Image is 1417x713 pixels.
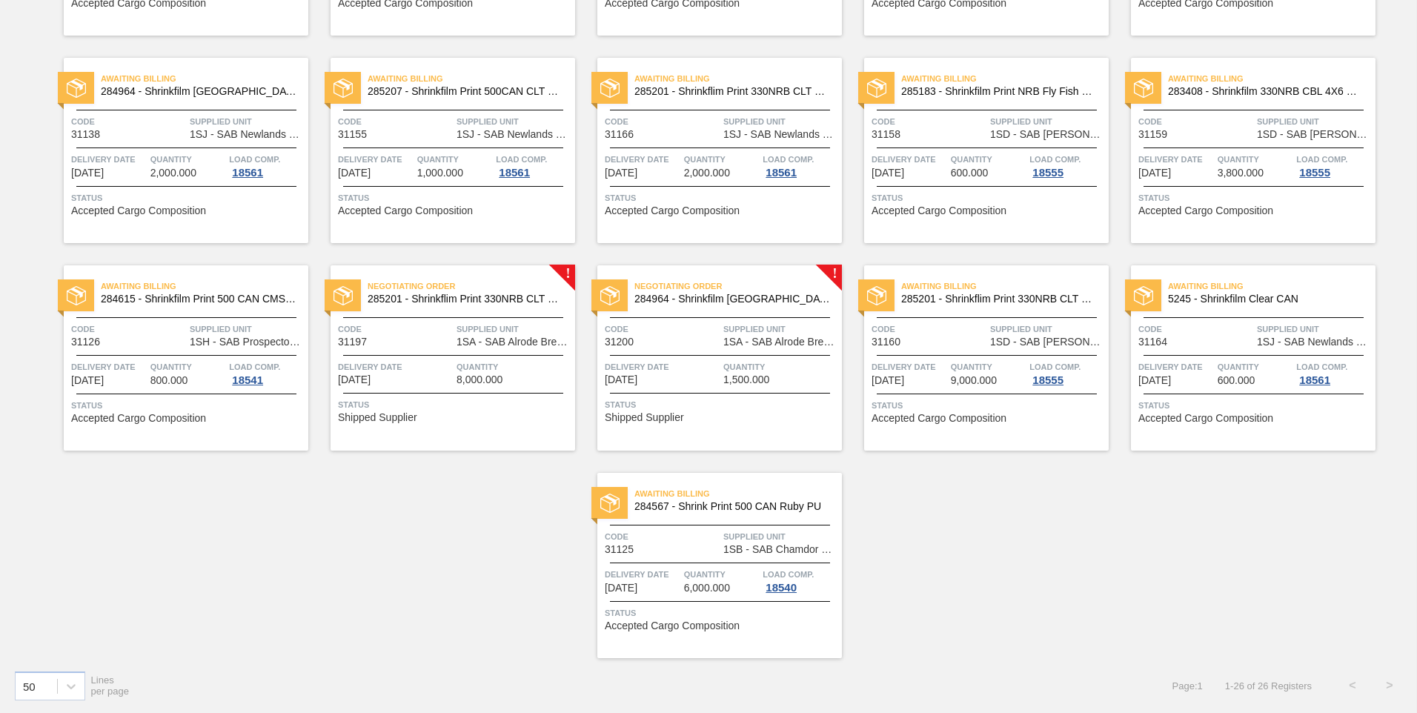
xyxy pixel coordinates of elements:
div: 18555 [1296,167,1333,179]
span: Supplied Unit [1257,322,1372,336]
img: status [67,79,86,98]
a: statusAwaiting Billing285207 - Shrinkfilm Print 500CAN CLT PU 25Code31155Supplied Unit1SJ - SAB N... [308,58,575,243]
a: Load Comp.18555 [1296,152,1372,179]
span: Supplied Unit [990,114,1105,129]
img: status [600,79,620,98]
span: 1SJ - SAB Newlands Brewery [723,129,838,140]
span: Status [1138,190,1372,205]
span: Awaiting Billing [634,486,842,501]
span: 09/01/2025 [71,375,104,386]
a: Load Comp.18555 [1029,152,1105,179]
span: Accepted Cargo Composition [71,205,206,216]
span: Load Comp. [1296,359,1347,374]
span: Status [605,190,838,205]
span: 1,500.000 [723,374,769,385]
a: Load Comp.18555 [1029,359,1105,386]
span: Delivery Date [71,152,147,167]
span: Load Comp. [229,152,280,167]
a: Load Comp.18561 [496,152,571,179]
span: Accepted Cargo Composition [338,205,473,216]
span: Code [71,322,186,336]
span: Code [872,114,986,129]
img: status [333,286,353,305]
div: 18540 [763,582,800,594]
span: Lines per page [91,674,130,697]
span: Awaiting Billing [368,71,575,86]
span: Shipped Supplier [605,412,684,423]
span: Quantity [1218,359,1293,374]
div: 50 [23,680,36,692]
span: 09/04/2025 [1138,375,1171,386]
span: 283408 - Shrinkfilm 330NRB CBL 4X6 Booster 2 [1168,86,1364,97]
span: Quantity [457,359,571,374]
span: 31158 [872,129,900,140]
a: statusAwaiting Billing285183 - Shrinkfilm Print NRB Fly Fish Lemon PUCode31158Supplied Unit1SD - ... [842,58,1109,243]
span: Supplied Unit [723,322,838,336]
span: Accepted Cargo Composition [605,205,740,216]
span: 1SA - SAB Alrode Brewery [457,336,571,348]
span: 6,000.000 [684,583,730,594]
span: 08/30/2025 [71,168,104,179]
span: 1SH - SAB Prospecton Brewery [190,336,305,348]
span: Quantity [684,567,760,582]
span: 31164 [1138,336,1167,348]
span: Negotiating Order [634,279,842,294]
span: 08/30/2025 [605,168,637,179]
span: Code [872,322,986,336]
div: 18561 [763,167,800,179]
img: status [333,79,353,98]
button: > [1371,667,1408,704]
span: Accepted Cargo Composition [872,205,1006,216]
span: Supplied Unit [457,114,571,129]
span: 1SA - SAB Alrode Brewery [723,336,838,348]
a: Load Comp.18561 [229,152,305,179]
span: Code [1138,114,1253,129]
span: 8,000.000 [457,374,502,385]
span: 1,000.000 [417,168,463,179]
span: Accepted Cargo Composition [605,620,740,631]
span: 284964 - Shrinkfilm 330NRB Castle (Hogwarts) [101,86,296,97]
span: 285201 - Shrinkflim Print 330NRB CLT PU 25 [634,86,830,97]
span: 1SD - SAB Rosslyn Brewery [990,336,1105,348]
span: Accepted Cargo Composition [872,413,1006,424]
img: status [1134,286,1153,305]
span: Code [1138,322,1253,336]
span: 1SJ - SAB Newlands Brewery [1257,336,1372,348]
span: Awaiting Billing [101,71,308,86]
span: Shipped Supplier [338,412,417,423]
span: 9,000.000 [951,375,997,386]
span: Supplied Unit [190,322,305,336]
img: status [600,494,620,513]
span: Status [872,190,1105,205]
span: Quantity [951,152,1026,167]
span: 2,000.000 [684,168,730,179]
span: Supplied Unit [990,322,1105,336]
span: Delivery Date [71,359,147,374]
span: 1 - 26 of 26 Registers [1225,680,1312,692]
div: 18555 [1029,374,1066,386]
span: Delivery Date [605,567,680,582]
span: Quantity [417,152,493,167]
div: 18541 [229,374,266,386]
span: Code [605,529,720,544]
span: 31125 [605,544,634,555]
span: 284615 - Shrinkfilm Print 500 CAN CMS PU [101,294,296,305]
span: Delivery Date [1138,152,1214,167]
span: Load Comp. [1029,359,1081,374]
span: Delivery Date [605,359,720,374]
span: Status [605,606,838,620]
span: Load Comp. [1296,152,1347,167]
a: statusAwaiting Billing284567 - Shrink Print 500 CAN Ruby PUCode31125Supplied Unit1SB - SAB Chamdo... [575,473,842,658]
span: Load Comp. [763,152,814,167]
span: Supplied Unit [723,529,838,544]
span: 800.000 [150,375,188,386]
span: Status [338,397,571,412]
span: Quantity [684,152,760,167]
span: 09/02/2025 [605,374,637,385]
span: 600.000 [951,168,989,179]
span: Quantity [723,359,838,374]
span: Accepted Cargo Composition [1138,205,1273,216]
a: statusAwaiting Billing5245 - Shrinkfilm Clear CANCode31164Supplied Unit1SJ - SAB Newlands Brewery... [1109,265,1375,451]
span: Supplied Unit [723,114,838,129]
span: 09/03/2025 [872,375,904,386]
